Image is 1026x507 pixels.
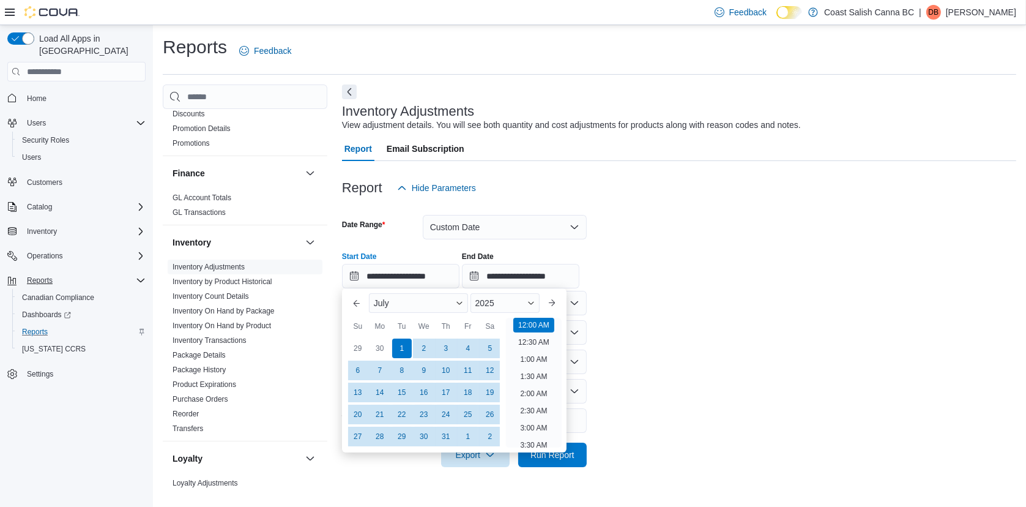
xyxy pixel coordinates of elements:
div: day-30 [370,339,390,358]
div: Inventory [163,260,327,441]
div: day-31 [436,427,456,446]
a: Promotions [173,139,210,148]
button: Open list of options [570,386,579,396]
h3: Loyalty [173,453,203,465]
span: Canadian Compliance [17,290,146,305]
span: Inventory Adjustments [173,262,245,272]
span: Load All Apps in [GEOGRAPHIC_DATA] [34,32,146,57]
li: 1:00 AM [515,352,552,367]
div: day-21 [370,405,390,424]
a: Transfers [173,424,203,433]
span: Package History [173,365,226,375]
button: Loyalty [173,453,300,465]
span: Operations [22,249,146,263]
span: Export [448,443,502,467]
div: day-27 [348,427,368,446]
a: Canadian Compliance [17,290,99,305]
div: day-4 [458,339,478,358]
div: day-2 [414,339,434,358]
p: | [919,5,921,20]
div: day-3 [436,339,456,358]
a: Settings [22,367,58,381]
div: day-6 [348,361,368,380]
ul: Time [506,318,562,448]
div: day-24 [436,405,456,424]
span: Inventory Transactions [173,336,247,345]
span: GL Transactions [173,208,226,217]
button: Open list of options [570,328,579,337]
a: GL Transactions [173,208,226,217]
div: day-11 [458,361,478,380]
li: 3:30 AM [515,438,552,453]
button: Custom Date [423,215,587,239]
span: Customers [22,175,146,190]
div: day-28 [370,427,390,446]
h3: Finance [173,167,205,179]
span: Reorder [173,409,199,419]
div: Mo [370,317,390,336]
span: Reports [22,327,48,337]
span: Catalog [27,202,52,212]
button: Users [2,115,151,132]
button: [US_STATE] CCRS [12,340,151,358]
span: Washington CCRS [17,342,146,356]
a: Feedback [234,39,296,63]
button: Customers [2,173,151,191]
img: Cova [24,6,80,18]
span: [US_STATE] CCRS [22,344,86,354]
a: Inventory On Hand by Product [173,321,271,330]
span: GL Account Totals [173,193,231,203]
p: [PERSON_NAME] [946,5,1016,20]
a: Inventory Count Details [173,292,249,301]
div: We [414,317,434,336]
button: Previous Month [347,293,366,313]
h3: Report [342,181,382,195]
span: Security Roles [17,133,146,148]
h1: Reports [163,35,227,59]
span: Home [22,90,146,105]
div: Finance [163,190,327,225]
span: Feedback [254,45,291,57]
div: day-30 [414,427,434,446]
span: Reports [27,276,53,285]
button: Loyalty [303,451,318,466]
span: Security Roles [22,135,69,145]
div: Fr [458,317,478,336]
button: Reports [12,323,151,340]
li: 1:30 AM [515,369,552,384]
label: Start Date [342,252,377,261]
span: Feedback [729,6,767,18]
button: Next [342,85,357,99]
button: Inventory [2,223,151,240]
h3: Inventory Adjustments [342,104,474,119]
label: Date Range [342,220,385,230]
a: Product Expirations [173,380,236,389]
button: Open list of options [570,298,579,308]
div: day-26 [480,405,500,424]
span: Inventory [27,227,57,236]
li: 12:00 AM [513,318,554,332]
label: End Date [462,252,494,261]
a: Reports [17,325,53,339]
div: day-25 [458,405,478,424]
span: 2025 [475,298,494,308]
div: day-5 [480,339,500,358]
div: Su [348,317,368,336]
p: Coast Salish Canna BC [824,5,914,20]
div: day-12 [480,361,500,380]
span: Inventory [22,224,146,239]
span: Product Expirations [173,380,236,389]
button: Canadian Compliance [12,289,151,306]
div: day-20 [348,405,368,424]
span: Users [27,118,46,128]
div: day-29 [392,427,412,446]
span: Reports [17,325,146,339]
span: Settings [22,366,146,381]
div: day-22 [392,405,412,424]
button: Operations [2,247,151,265]
button: Inventory [303,235,318,250]
a: Inventory by Product Historical [173,277,272,286]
